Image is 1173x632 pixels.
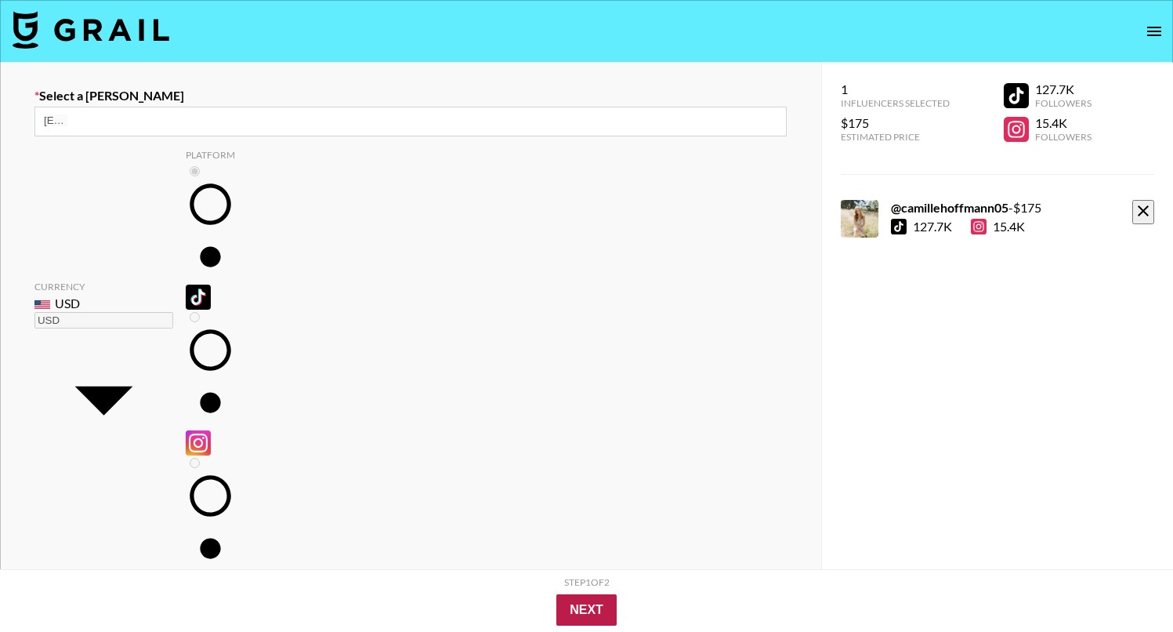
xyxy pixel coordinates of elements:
strong: @ camillehoffmann05 [891,200,1008,215]
div: Influencers Selected [841,97,950,109]
button: open drawer [1139,16,1170,47]
img: TikTok [186,285,211,310]
div: 15.4K [1035,115,1092,131]
div: 1 [841,82,950,97]
button: Next [556,594,617,626]
div: Remove selected talent to change your currency [34,296,173,470]
div: USD [34,296,173,311]
div: Followers [1035,97,1092,109]
div: 15.4K [971,219,1025,234]
div: 127.7K [1035,82,1092,97]
input: Instagram [190,312,200,322]
div: Currency [34,281,173,292]
div: - $ 175 [891,200,1041,216]
input: TikTok [190,166,200,176]
button: remove [1132,200,1154,224]
div: Platform [186,149,235,161]
input: YouTube [190,458,200,468]
img: Instagram [186,430,211,456]
div: Remove selected talent to change platforms [186,164,235,601]
div: Followers [1035,131,1092,143]
div: $175 [841,115,950,131]
div: Step 1 of 2 [564,576,610,588]
div: 127.7K [913,219,952,234]
label: Select a [PERSON_NAME] [34,88,787,104]
div: Estimated Price [841,131,950,143]
img: Grail Talent [13,11,169,49]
